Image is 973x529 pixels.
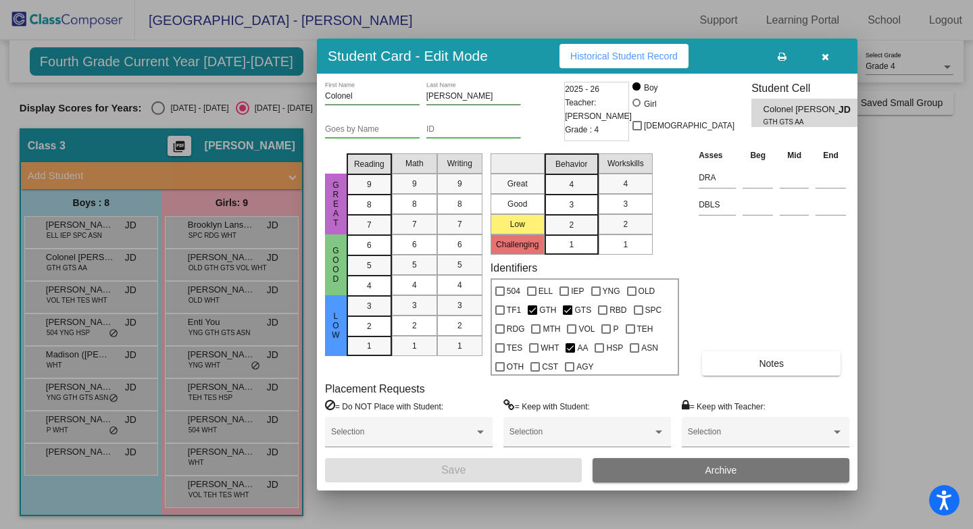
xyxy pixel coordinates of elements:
[330,311,342,340] span: Low
[457,279,462,291] span: 4
[412,259,417,271] span: 5
[447,157,472,170] span: Writing
[457,320,462,332] span: 2
[541,340,559,356] span: WHT
[576,359,593,375] span: AGY
[367,280,372,292] span: 4
[328,47,488,64] h3: Student Card - Edit Mode
[603,283,620,299] span: YNG
[367,300,372,312] span: 3
[569,178,574,191] span: 4
[570,51,678,61] span: Historical Student Record
[639,283,655,299] span: OLD
[637,321,653,337] span: TEH
[543,321,560,337] span: MTH
[593,458,849,482] button: Archive
[776,148,812,163] th: Mid
[643,98,657,110] div: Girl
[645,302,662,318] span: SPC
[623,218,628,230] span: 2
[325,399,443,413] label: = Do NOT Place with Student:
[367,178,372,191] span: 9
[759,358,784,369] span: Notes
[812,148,849,163] th: End
[405,157,424,170] span: Math
[457,178,462,190] span: 9
[457,198,462,210] span: 8
[441,464,466,476] span: Save
[613,321,618,337] span: P
[607,157,644,170] span: Workskills
[574,302,591,318] span: GTS
[330,246,342,284] span: Good
[569,199,574,211] span: 3
[354,158,384,170] span: Reading
[367,219,372,231] span: 7
[682,399,766,413] label: = Keep with Teacher:
[695,148,739,163] th: Asses
[367,239,372,251] span: 6
[325,125,420,134] input: goes by name
[491,261,537,274] label: Identifiers
[507,302,521,318] span: TF1
[764,117,829,127] span: GTH GTS AA
[559,44,689,68] button: Historical Student Record
[412,299,417,311] span: 3
[457,238,462,251] span: 6
[609,302,626,318] span: RBD
[412,320,417,332] span: 2
[457,218,462,230] span: 7
[764,103,839,117] span: Colonel [PERSON_NAME]
[367,259,372,272] span: 5
[565,96,632,123] span: Teacher: [PERSON_NAME]
[325,458,582,482] button: Save
[412,218,417,230] span: 7
[643,82,658,94] div: Boy
[699,195,736,215] input: assessment
[457,340,462,352] span: 1
[325,382,425,395] label: Placement Requests
[507,283,520,299] span: 504
[641,340,658,356] span: ASN
[330,180,342,228] span: Great
[623,238,628,251] span: 1
[412,178,417,190] span: 9
[739,148,776,163] th: Beg
[503,399,590,413] label: = Keep with Student:
[457,299,462,311] span: 3
[577,340,588,356] span: AA
[539,302,556,318] span: GTH
[412,279,417,291] span: 4
[702,351,841,376] button: Notes
[507,340,522,356] span: TES
[412,340,417,352] span: 1
[606,340,623,356] span: HSP
[555,158,587,170] span: Behavior
[367,340,372,352] span: 1
[507,321,525,337] span: RDG
[751,82,869,95] h3: Student Cell
[565,82,599,96] span: 2025 - 26
[457,259,462,271] span: 5
[699,168,736,188] input: assessment
[565,123,599,136] span: Grade : 4
[578,321,595,337] span: VOL
[367,320,372,332] span: 2
[412,198,417,210] span: 8
[507,359,524,375] span: OTH
[367,199,372,211] span: 8
[623,178,628,190] span: 4
[705,465,737,476] span: Archive
[839,103,857,117] span: JD
[412,238,417,251] span: 6
[542,359,558,375] span: CST
[571,283,584,299] span: IEP
[623,198,628,210] span: 3
[644,118,734,134] span: [DEMOGRAPHIC_DATA]
[539,283,553,299] span: ELL
[569,238,574,251] span: 1
[569,219,574,231] span: 2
